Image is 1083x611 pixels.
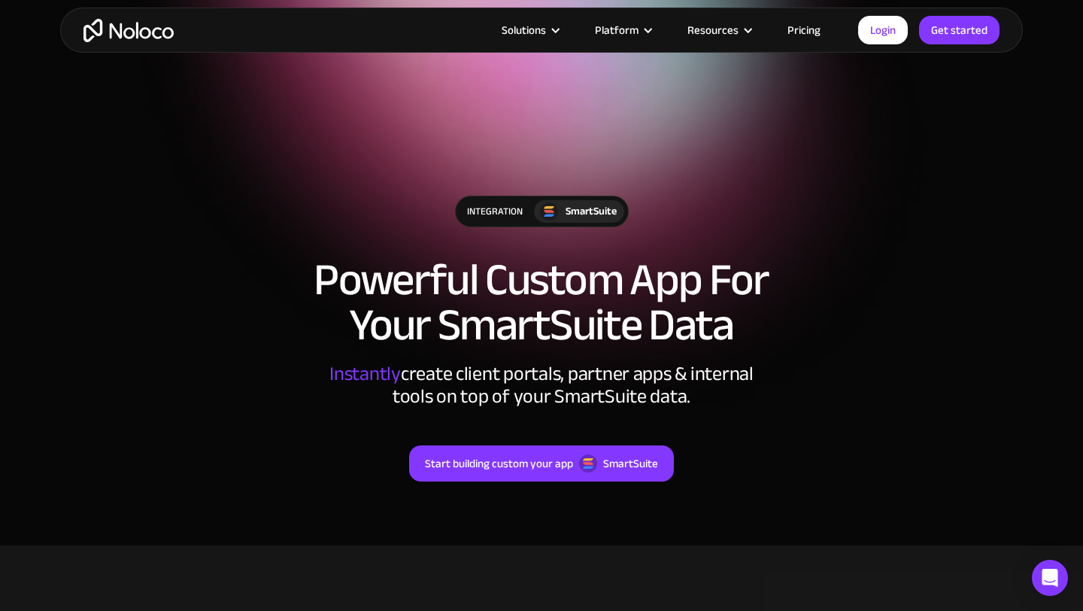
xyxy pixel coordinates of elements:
[1032,560,1068,596] div: Open Intercom Messenger
[566,203,617,220] div: SmartSuite
[669,20,769,40] div: Resources
[603,454,658,473] div: SmartSuite
[83,19,174,42] a: home
[456,196,534,226] div: integration
[576,20,669,40] div: Platform
[769,20,839,40] a: Pricing
[595,20,639,40] div: Platform
[858,16,908,44] a: Login
[483,20,576,40] div: Solutions
[502,20,546,40] div: Solutions
[687,20,739,40] div: Resources
[316,363,767,408] div: create client portals, partner apps & internal tools on top of your SmartSuite data.
[425,454,573,473] div: Start building custom your app
[75,257,1008,348] h1: Powerful Custom App For Your SmartSuite Data
[409,445,674,482] a: Start building custom your appSmartSuite
[329,355,401,392] span: Instantly
[919,16,1000,44] a: Get started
